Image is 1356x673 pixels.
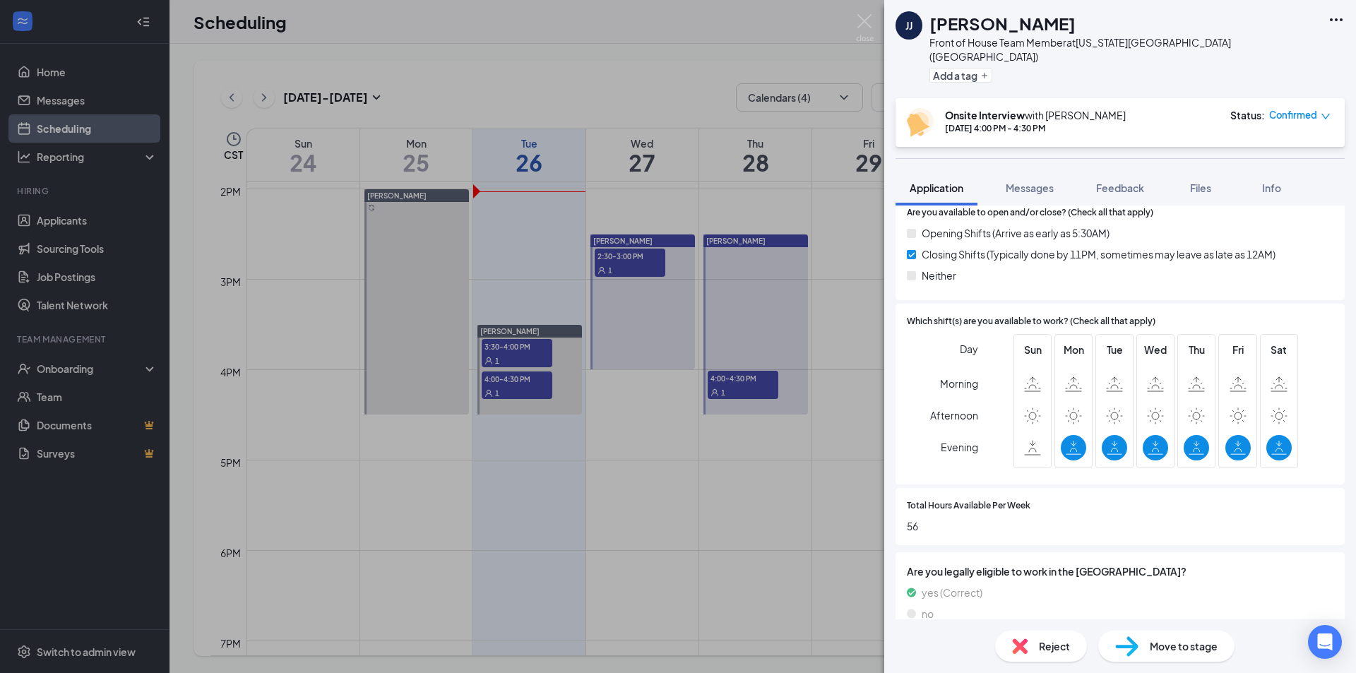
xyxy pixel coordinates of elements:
span: Closing Shifts (Typically done by 11PM, sometimes may leave as late as 12AM) [922,246,1275,262]
button: PlusAdd a tag [929,68,992,83]
span: Are you legally eligible to work in the [GEOGRAPHIC_DATA]? [907,564,1333,579]
div: Open Intercom Messenger [1308,625,1342,659]
span: Are you available to open and/or close? (Check all that apply) [907,206,1153,220]
div: [DATE] 4:00 PM - 4:30 PM [945,122,1126,134]
span: Evening [941,434,978,460]
span: Messages [1006,181,1054,194]
span: Fri [1225,342,1251,357]
span: Total Hours Available Per Week [907,499,1030,513]
b: Onsite Interview [945,109,1025,121]
span: Thu [1184,342,1209,357]
span: Application [910,181,963,194]
h1: [PERSON_NAME] [929,11,1076,35]
span: Move to stage [1150,638,1218,654]
span: Reject [1039,638,1070,654]
div: with [PERSON_NAME] [945,108,1126,122]
span: Mon [1061,342,1086,357]
span: Wed [1143,342,1168,357]
span: down [1321,112,1331,121]
div: Front of House Team Member at [US_STATE][GEOGRAPHIC_DATA] ([GEOGRAPHIC_DATA]) [929,35,1321,64]
span: Afternoon [930,403,978,428]
svg: Ellipses [1328,11,1345,28]
span: Sat [1266,342,1292,357]
span: no [922,606,934,621]
span: Which shift(s) are you available to work? (Check all that apply) [907,315,1155,328]
span: Morning [940,371,978,396]
span: Sun [1020,342,1045,357]
span: yes (Correct) [922,585,982,600]
span: Day [960,341,978,357]
span: 56 [907,518,1333,534]
div: JJ [905,18,912,32]
div: Status : [1230,108,1265,122]
span: Opening Shifts (Arrive as early as 5:30AM) [922,225,1110,241]
span: Confirmed [1269,108,1317,122]
span: Tue [1102,342,1127,357]
span: Info [1262,181,1281,194]
span: Feedback [1096,181,1144,194]
span: Files [1190,181,1211,194]
svg: Plus [980,71,989,80]
span: Neither [922,268,956,283]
